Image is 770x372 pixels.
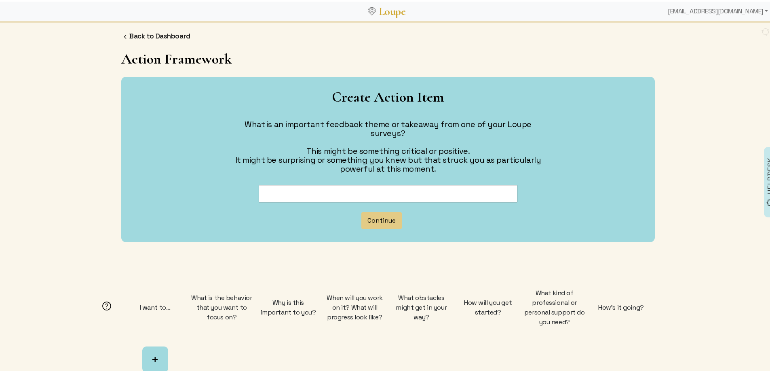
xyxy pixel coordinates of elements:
img: Loupe Logo [368,6,376,14]
h1: Action Framework [121,49,655,66]
div: I want to... [124,287,186,325]
helpicon: Selecting Action Items [101,299,112,310]
div: When will you work on it? What will progress look like? [324,287,385,325]
div: What is the behavior that you want to focus on? [191,287,252,325]
img: FFFF [762,26,770,35]
div: Why is this important to you? [257,287,319,325]
div: What is an important feedback theme or takeaway from one of your Loupe surveys? This might be som... [226,113,550,177]
img: FFFF [121,31,129,39]
div: What kind of professional or personal support do you need? [524,287,585,325]
div: What obstacles might get in your way? [391,287,452,325]
div: How will you get started? [458,287,519,325]
button: + [142,345,168,371]
img: Help [101,299,112,310]
h1: Create Action Item [134,87,642,104]
button: Continue [361,210,402,227]
a: Loupe [376,2,408,17]
div: How's it going? [591,287,652,325]
a: Back to Dashboard [129,30,190,39]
